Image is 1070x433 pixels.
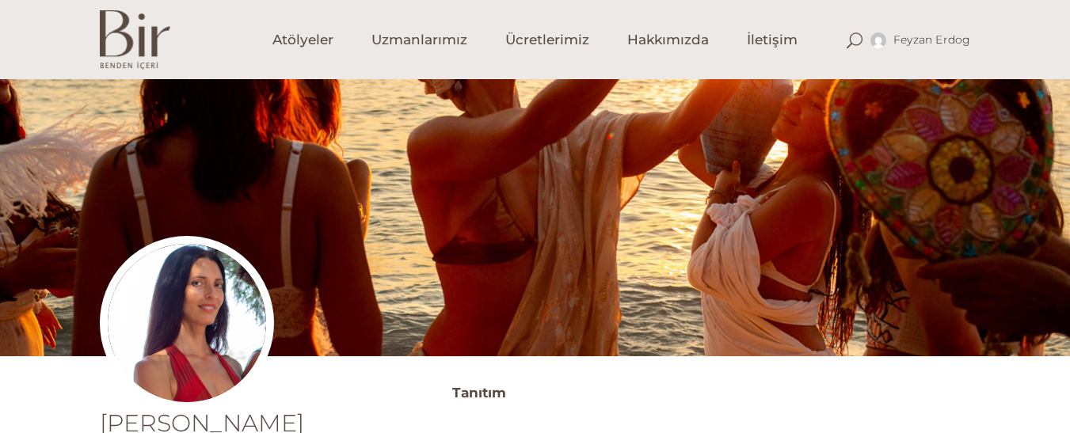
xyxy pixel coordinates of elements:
img: amberprofil1-300x300.jpg [100,236,274,410]
h3: Tanıtım [452,380,971,405]
span: Atölyeler [272,31,333,49]
span: Hakkımızda [627,31,709,49]
span: İletişim [747,31,798,49]
span: Uzmanlarımız [371,31,467,49]
span: Feyzan Erdog [893,32,971,47]
span: Ücretlerimiz [505,31,589,49]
